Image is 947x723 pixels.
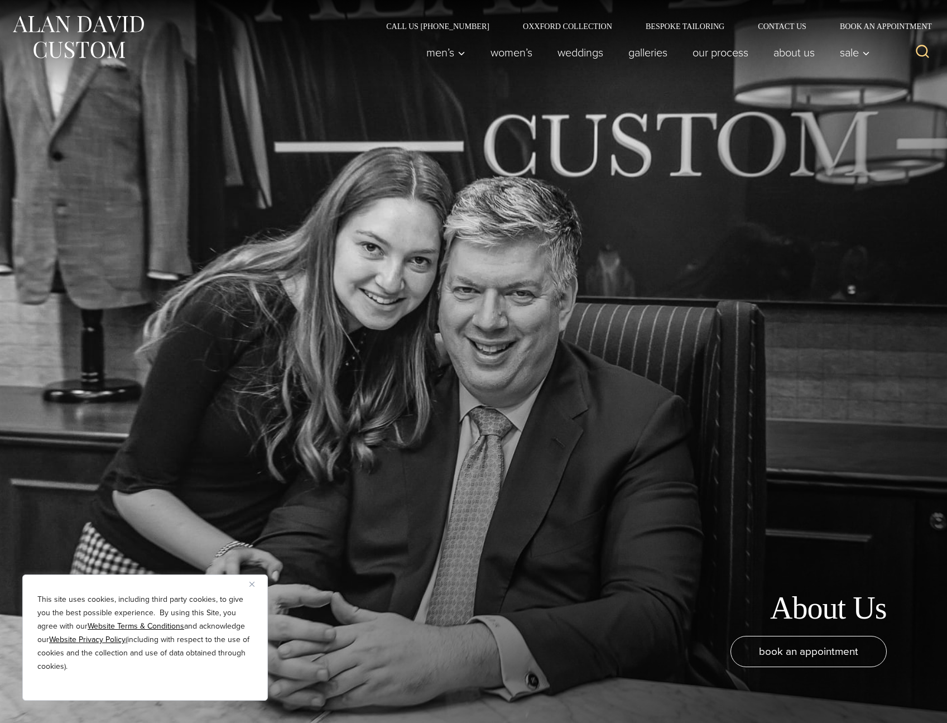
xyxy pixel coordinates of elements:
[37,593,253,673] p: This site uses cookies, including third party cookies, to give you the best possible experience. ...
[414,41,876,64] nav: Primary Navigation
[741,22,823,30] a: Contact Us
[680,41,761,64] a: Our Process
[761,41,828,64] a: About Us
[249,582,254,587] img: Close
[730,636,887,667] a: book an appointment
[49,634,126,645] a: Website Privacy Policy
[770,590,887,627] h1: About Us
[249,577,263,591] button: Close
[909,39,936,66] button: View Search Form
[545,41,616,64] a: weddings
[629,22,741,30] a: Bespoke Tailoring
[840,47,870,58] span: Sale
[478,41,545,64] a: Women’s
[506,22,629,30] a: Oxxford Collection
[823,22,936,30] a: Book an Appointment
[616,41,680,64] a: Galleries
[759,643,858,659] span: book an appointment
[369,22,506,30] a: Call Us [PHONE_NUMBER]
[88,620,184,632] a: Website Terms & Conditions
[426,47,465,58] span: Men’s
[369,22,936,30] nav: Secondary Navigation
[11,12,145,62] img: Alan David Custom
